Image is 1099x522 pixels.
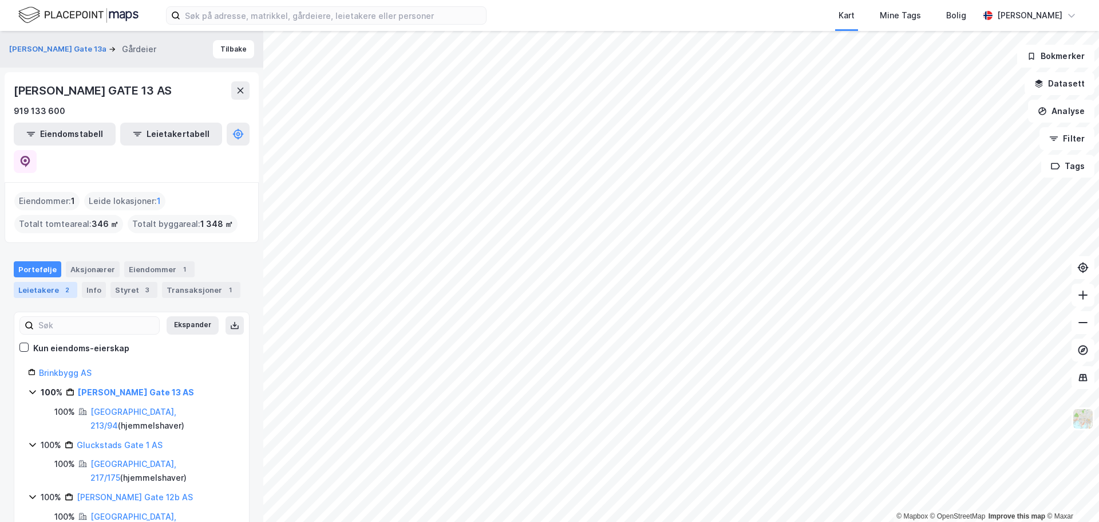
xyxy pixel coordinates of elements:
img: logo.f888ab2527a4732fd821a326f86c7f29.svg [18,5,139,25]
div: Kart [839,9,855,22]
span: 1 348 ㎡ [200,217,233,231]
div: 100% [54,457,75,471]
div: Bolig [946,9,966,22]
a: [PERSON_NAME] Gate 13 AS [78,387,194,397]
div: Eiendommer [124,261,195,277]
span: 346 ㎡ [92,217,118,231]
div: Totalt byggareal : [128,215,238,233]
a: Mapbox [896,512,928,520]
div: Mine Tags [880,9,921,22]
input: Søk på adresse, matrikkel, gårdeiere, leietakere eller personer [180,7,486,24]
div: Kontrollprogram for chat [1042,467,1099,522]
div: Totalt tomteareal : [14,215,123,233]
div: 3 [141,284,153,296]
button: [PERSON_NAME] Gate 13a [9,44,109,55]
a: [GEOGRAPHIC_DATA], 213/94 [90,407,176,430]
a: OpenStreetMap [930,512,986,520]
div: Leide lokasjoner : [84,192,165,210]
a: Brinkbygg AS [39,368,92,378]
div: Styret [110,282,157,298]
div: 1 [224,284,236,296]
div: 2 [61,284,73,296]
a: [GEOGRAPHIC_DATA], 217/175 [90,459,176,482]
img: Z [1072,408,1094,430]
span: 1 [157,194,161,208]
button: Bokmerker [1017,45,1094,68]
div: Transaksjoner [162,282,240,298]
button: Analyse [1028,100,1094,123]
button: Filter [1039,127,1094,150]
div: [PERSON_NAME] [997,9,1062,22]
div: ( hjemmelshaver ) [90,457,235,485]
div: [PERSON_NAME] GATE 13 AS [14,81,174,100]
button: Eiendomstabell [14,123,116,146]
div: Eiendommer : [14,192,80,210]
div: 100% [41,490,61,504]
div: ( hjemmelshaver ) [90,405,235,433]
div: 100% [54,405,75,419]
a: Improve this map [989,512,1045,520]
input: Søk [34,317,159,334]
a: Gluckstads Gate 1 AS [77,440,163,450]
button: Leietakertabell [120,123,222,146]
a: [PERSON_NAME] Gate 12b AS [77,492,193,502]
div: Leietakere [14,282,77,298]
div: Kun eiendoms-eierskap [33,342,129,355]
div: 919 133 600 [14,104,65,118]
button: Ekspander [167,316,219,335]
div: Portefølje [14,261,61,277]
div: 100% [41,438,61,452]
span: 1 [71,194,75,208]
div: 1 [179,264,190,275]
div: Gårdeier [122,42,156,56]
button: Tilbake [213,40,254,58]
iframe: Chat Widget [1042,467,1099,522]
div: 100% [41,386,62,399]
div: Info [82,282,106,298]
button: Tags [1041,155,1094,178]
button: Datasett [1025,72,1094,95]
div: Aksjonærer [66,261,120,277]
